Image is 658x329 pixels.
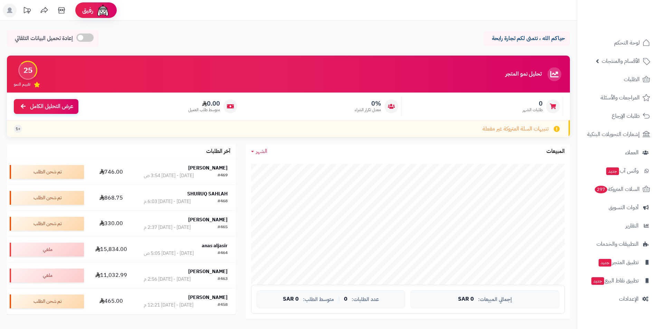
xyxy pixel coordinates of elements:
span: 0 SAR [283,296,299,302]
span: تطبيق نقاط البيع [591,276,639,286]
td: 868.75 [87,185,136,211]
span: إجمالي المبيعات: [478,297,512,302]
span: 0 [344,296,347,302]
div: #465 [218,224,228,231]
a: وآتس آبجديد [581,163,654,179]
span: | [338,297,340,302]
span: السلات المتروكة [594,184,640,194]
strong: [PERSON_NAME] [188,268,228,275]
div: ملغي [10,269,84,282]
span: التطبيقات والخدمات [597,239,639,249]
h3: آخر الطلبات [206,148,230,155]
img: ai-face.png [96,3,110,17]
span: وآتس آب [605,166,639,176]
div: #464 [218,250,228,257]
a: طلبات الإرجاع [581,108,654,124]
span: طلبات الإرجاع [612,111,640,121]
div: [DATE] - [DATE] 2:37 م [144,224,191,231]
strong: [PERSON_NAME] [188,216,228,223]
a: تحديثات المنصة [18,3,36,19]
div: تم شحن الطلب [10,165,84,179]
a: عرض التحليل الكامل [14,99,78,114]
strong: SHURUQ SAHLAH [187,190,228,197]
div: #469 [218,172,228,179]
span: العملاء [625,148,639,157]
span: الأقسام والمنتجات [602,56,640,66]
span: الشهر [256,147,267,155]
span: إعادة تحميل البيانات التلقائي [15,35,73,42]
span: 0% [355,100,381,107]
span: 0 [523,100,543,107]
span: +1 [16,126,20,132]
span: تنبيهات السلة المتروكة غير مفعلة [483,125,549,133]
div: [DATE] - [DATE] 3:54 ص [144,172,194,179]
div: #468 [218,198,228,205]
img: logo-2.png [611,13,651,28]
span: رفيق [82,6,93,14]
a: العملاء [581,144,654,161]
span: معدل تكرار الشراء [355,107,381,113]
div: تم شحن الطلب [10,217,84,231]
a: تطبيق نقاط البيعجديد [581,272,654,289]
h3: تحليل نمو المتجر [505,71,542,77]
a: التقارير [581,217,654,234]
span: الإعدادات [619,294,639,304]
div: [DATE] - [DATE] 5:05 ص [144,250,194,257]
td: 15,834.00 [87,237,136,262]
div: #458 [218,302,228,309]
td: 465.00 [87,289,136,314]
div: ملغي [10,243,84,257]
span: 0 SAR [458,296,474,302]
span: طلبات الشهر [523,107,543,113]
div: تم شحن الطلب [10,191,84,205]
span: عدد الطلبات: [352,297,379,302]
td: 330.00 [87,211,136,236]
span: تقييم النمو [14,81,30,87]
a: لوحة التحكم [581,35,654,51]
strong: [PERSON_NAME] [188,164,228,172]
span: المراجعات والأسئلة [601,93,640,103]
a: المراجعات والأسئلة [581,89,654,106]
td: 11,032.99 [87,263,136,288]
span: متوسط الطلب: [303,297,334,302]
strong: anas aljasir [202,242,228,249]
a: التطبيقات والخدمات [581,236,654,252]
span: جديد [606,167,619,175]
a: أدوات التسويق [581,199,654,216]
a: إشعارات التحويلات البنكية [581,126,654,143]
span: تطبيق المتجر [598,258,639,267]
td: 746.00 [87,159,136,185]
span: متوسط طلب العميل [188,107,220,113]
div: #463 [218,276,228,283]
span: لوحة التحكم [614,38,640,48]
a: الإعدادات [581,291,654,307]
span: عرض التحليل الكامل [30,103,73,110]
div: [DATE] - [DATE] 6:03 م [144,198,191,205]
a: الطلبات [581,71,654,88]
span: الطلبات [624,75,640,84]
span: إشعارات التحويلات البنكية [587,129,640,139]
span: 297 [594,185,608,193]
a: الشهر [251,147,267,155]
a: تطبيق المتجرجديد [581,254,654,271]
strong: [PERSON_NAME] [188,294,228,301]
span: التقارير [626,221,639,231]
a: السلات المتروكة297 [581,181,654,197]
div: [DATE] - [DATE] 12:21 م [144,302,193,309]
p: حياكم الله ، نتمنى لكم تجارة رابحة [489,35,565,42]
div: تم شحن الطلب [10,294,84,308]
span: جديد [599,259,611,267]
h3: المبيعات [546,148,565,155]
span: جديد [591,277,604,285]
div: [DATE] - [DATE] 2:56 م [144,276,191,283]
span: أدوات التسويق [609,203,639,212]
span: 0.00 [188,100,220,107]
